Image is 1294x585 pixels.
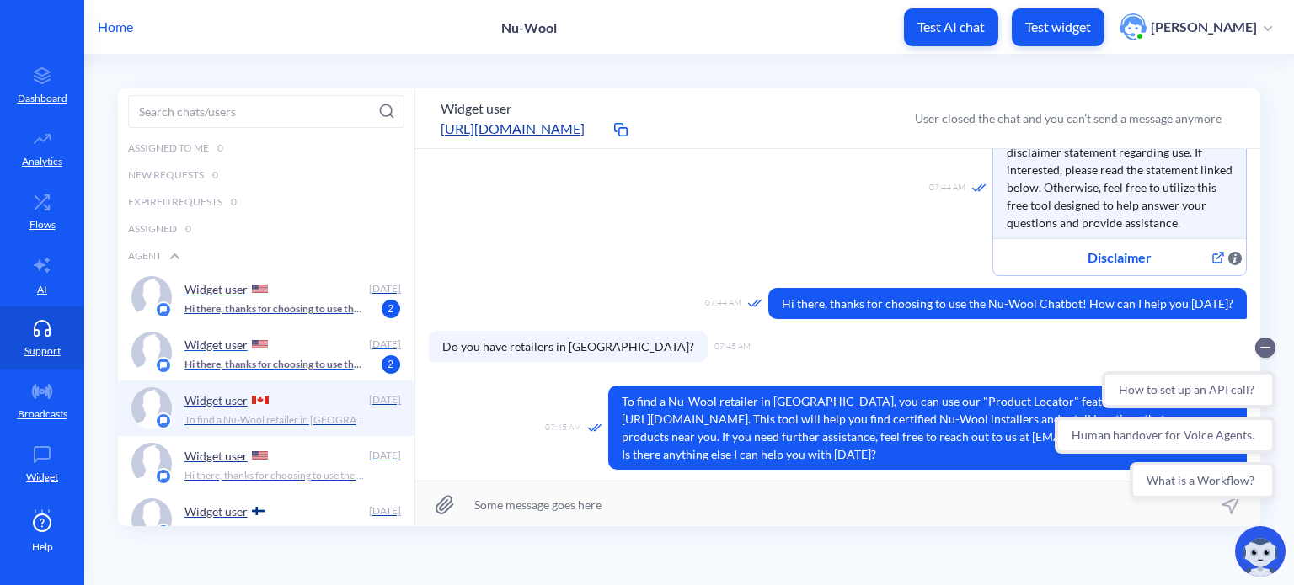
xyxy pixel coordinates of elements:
div: Assigned to me [118,135,414,162]
p: Widget user [184,338,248,352]
a: [URL][DOMAIN_NAME] [441,119,609,139]
button: Test AI chat [904,8,998,46]
p: Widget user [184,282,248,296]
p: AI [37,282,47,297]
div: User closed the chat and you can’t send a message anymore [915,109,1222,127]
p: Widget user [184,449,248,463]
a: platform iconWidget user [DATE]Hi there, thanks for choosing to use the Nu-Wool Chatbot! How can ... [118,269,414,325]
input: Search chats/users [128,95,404,128]
p: Hi there, thanks for choosing to use the Nu-Wool Chatbot! How can I help you [DATE]? [184,468,366,483]
p: Broadcasts [18,407,67,422]
a: platform iconWidget user [DATE]At Nu-Wool, we can help with shredding and recycling sensitive doc... [118,492,414,547]
button: Collapse conversation starters [206,10,227,30]
div: New Requests [118,162,414,189]
span: 0 [217,141,223,156]
p: Widget user [184,393,248,407]
img: US [252,285,268,293]
span: Disclaimer [1031,247,1208,268]
span: To find a Nu-Wool retailer in [GEOGRAPHIC_DATA], you can use our "Product Locator" feature on our... [608,386,1247,470]
span: 0 [231,194,237,210]
img: US [252,451,268,460]
div: Agent [118,242,414,269]
div: [DATE] [367,448,401,463]
input: Some message goes here [415,481,1260,527]
div: [DATE] [367,392,401,407]
span: The Nu-Wool Chatbot is powered by AI. As with all AI models, Nu-Wool offers a brief disclaimer st... [993,101,1246,238]
p: Home [98,17,133,37]
img: platform icon [155,301,172,318]
button: Human handover for Voice Agents. [6,89,227,126]
img: user photo [1120,13,1147,40]
img: CA [252,396,269,404]
div: [DATE] [367,281,401,296]
img: copilot-icon.svg [1235,526,1286,577]
span: 0 [212,168,218,183]
button: Test widget [1012,8,1104,46]
p: Hi there, thanks for choosing to use the Nu-Wool Chatbot! How can I help you [DATE]? [184,357,366,372]
a: platform iconWidget user [DATE]To find a Nu-Wool retailer in [GEOGRAPHIC_DATA], you can use our "... [118,380,414,436]
div: Expired Requests [118,189,414,215]
span: 07:45 AM [714,340,751,353]
p: Support [24,343,61,359]
img: US [252,340,268,348]
a: platform iconWidget user [DATE]Hi there, thanks for choosing to use the Nu-Wool Chatbot! How can ... [118,325,414,380]
button: Widget user [441,98,511,119]
div: [DATE] [367,337,401,352]
p: Dashboard [18,91,67,106]
p: Nu-Wool [501,19,557,35]
span: Web button. Open link [1208,247,1228,269]
p: At Nu-Wool, we can help with shredding and recycling sensitive documents. Please bring them direc... [184,524,366,539]
span: 2 [382,355,400,374]
span: 07:44 AM [929,181,965,195]
span: Hi there, thanks for choosing to use the Nu-Wool Chatbot! How can I help you [DATE]? [768,288,1247,319]
button: user photo[PERSON_NAME] [1111,12,1281,42]
span: Do you have retailers in [GEOGRAPHIC_DATA]? [429,331,708,362]
button: What is a Workflow? [81,135,227,172]
span: 2 [382,300,400,318]
span: 0 [185,221,191,237]
p: Test widget [1025,19,1091,35]
p: [PERSON_NAME] [1151,18,1257,36]
p: Flows [29,217,56,232]
span: 07:44 AM [705,296,741,311]
p: Test AI chat [917,19,985,35]
img: platform icon [155,412,172,429]
img: platform icon [155,524,172,540]
p: Hi there, thanks for choosing to use the Nu-Wool Chatbot! How can I help you [DATE]? [184,301,366,316]
img: FI [252,507,265,515]
span: Web button [1228,247,1242,267]
button: How to set up an API call? [53,44,227,81]
img: platform icon [155,357,172,374]
span: Help [32,540,53,555]
img: platform icon [155,468,172,485]
a: platform iconWidget user [DATE]Hi there, thanks for choosing to use the Nu-Wool Chatbot! How can ... [118,436,414,492]
div: [DATE] [367,503,401,519]
span: 07:45 AM [545,421,581,435]
p: Widget user [184,504,248,519]
div: Assigned [118,215,414,242]
p: Analytics [22,154,62,169]
p: Widget [26,470,58,485]
p: To find a Nu-Wool retailer in [GEOGRAPHIC_DATA], you can use our "Product Locator" feature on our... [184,412,366,428]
